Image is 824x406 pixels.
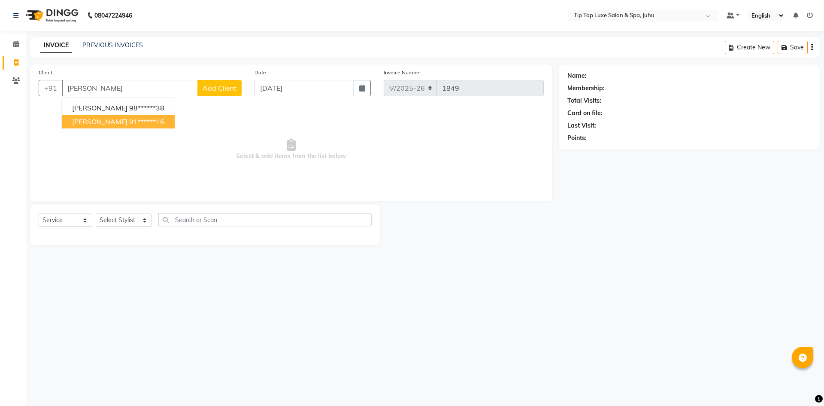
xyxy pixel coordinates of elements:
[40,38,72,53] a: INVOICE
[72,117,127,126] span: [PERSON_NAME]
[39,107,544,192] span: Select & add items from the list below
[94,3,132,27] b: 08047224946
[567,96,601,105] div: Total Visits:
[22,3,81,27] img: logo
[778,41,808,54] button: Save
[567,121,596,130] div: Last Visit:
[39,80,63,96] button: +91
[82,41,143,49] a: PREVIOUS INVOICES
[725,41,774,54] button: Create New
[72,104,127,112] span: [PERSON_NAME]
[254,69,266,76] label: Date
[62,80,198,96] input: Search by Name/Mobile/Email/Code
[197,80,242,96] button: Add Client
[567,84,605,93] div: Membership:
[203,84,236,92] span: Add Client
[567,71,587,80] div: Name:
[567,109,603,118] div: Card on file:
[384,69,421,76] label: Invoice Number
[158,213,372,226] input: Search or Scan
[39,69,52,76] label: Client
[567,134,587,143] div: Points:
